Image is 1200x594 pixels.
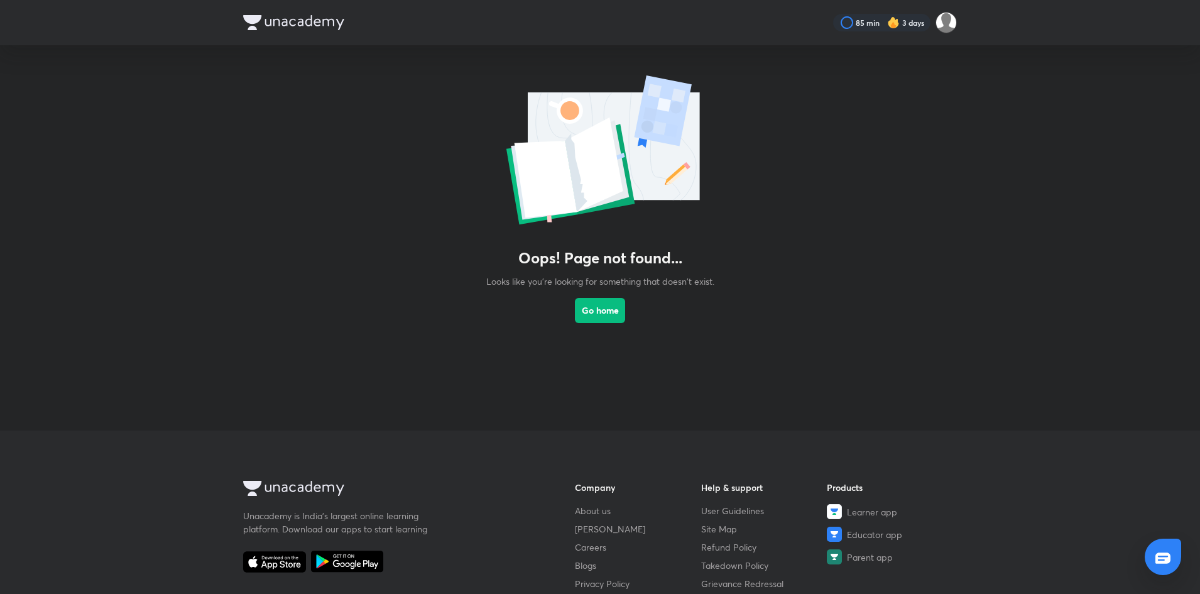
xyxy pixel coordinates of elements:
[827,504,842,519] img: Learner app
[701,504,827,517] a: User Guidelines
[243,15,344,30] img: Company Logo
[827,481,953,494] h6: Products
[243,481,535,499] a: Company Logo
[575,298,625,323] button: Go home
[575,288,625,356] a: Go home
[701,559,827,572] a: Takedown Policy
[518,249,682,267] h3: Oops! Page not found...
[701,481,827,494] h6: Help & support
[474,70,726,234] img: error
[575,481,701,494] h6: Company
[575,522,701,536] a: [PERSON_NAME]
[935,12,957,33] img: Prakhar Mishra
[847,528,902,541] span: Educator app
[575,559,701,572] a: Blogs
[701,522,827,536] a: Site Map
[486,275,714,288] p: Looks like you're looking for something that doesn't exist.
[575,504,701,517] a: About us
[243,509,432,536] p: Unacademy is India’s largest online learning platform. Download our apps to start learning
[827,527,953,542] a: Educator app
[575,541,606,554] span: Careers
[847,551,893,564] span: Parent app
[575,577,701,590] a: Privacy Policy
[575,541,701,554] a: Careers
[701,577,827,590] a: Grievance Redressal
[701,541,827,554] a: Refund Policy
[827,549,953,564] a: Parent app
[243,481,344,496] img: Company Logo
[827,549,842,564] img: Parent app
[827,527,842,542] img: Educator app
[827,504,953,519] a: Learner app
[887,16,900,29] img: streak
[847,505,897,519] span: Learner app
